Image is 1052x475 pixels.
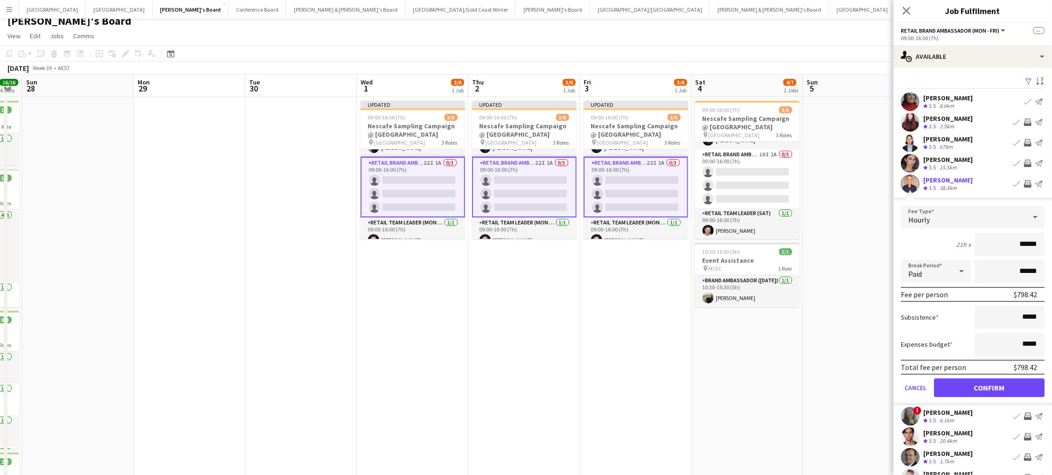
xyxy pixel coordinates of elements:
[1014,363,1037,372] div: $798.42
[50,32,64,40] span: Jobs
[7,14,132,28] h1: [PERSON_NAME]'s Board
[695,149,800,208] app-card-role: RETAIL Brand Ambassador ([DATE])10I1A0/309:00-16:00 (7h)
[584,101,688,239] app-job-card: Updated09:00-16:00 (7h)3/6Nescafe Sampling Campaign @ [GEOGRAPHIC_DATA] [GEOGRAPHIC_DATA]3 RolesR...
[665,139,681,146] span: 3 Roles
[709,265,722,272] span: MCEC
[472,101,577,108] div: Updated
[471,83,484,94] span: 2
[923,176,973,184] div: [PERSON_NAME]
[597,139,648,146] span: [GEOGRAPHIC_DATA]
[929,102,936,109] span: 3.5
[25,83,37,94] span: 28
[553,139,569,146] span: 3 Roles
[46,30,68,42] a: Jobs
[695,114,800,131] h3: Nescafe Sampling Campaign @ [GEOGRAPHIC_DATA]
[938,123,956,131] div: 2.5km
[584,217,688,249] app-card-role: RETAIL Team Leader (Mon - Fri)1/109:00-16:00 (7h)[PERSON_NAME]
[784,87,798,94] div: 2 Jobs
[86,0,153,19] button: [GEOGRAPHIC_DATA]
[779,248,792,255] span: 1/1
[668,114,681,121] span: 3/6
[590,0,710,19] button: [GEOGRAPHIC_DATA]/[GEOGRAPHIC_DATA]
[695,275,800,307] app-card-role: Brand Ambassador ([DATE])1/110:30-15:30 (5h)[PERSON_NAME]
[472,157,577,217] app-card-role: RETAIL Brand Ambassador (Mon - Fri)22I1A0/309:00-16:00 (7h)
[901,313,939,321] label: Subsistence
[30,32,41,40] span: Edit
[675,87,687,94] div: 1 Job
[374,139,425,146] span: [GEOGRAPHIC_DATA]
[472,122,577,139] h3: Nescafe Sampling Campaign @ [GEOGRAPHIC_DATA]
[908,269,922,279] span: Paid
[929,143,936,150] span: 3.5
[710,0,829,19] button: [PERSON_NAME] & [PERSON_NAME]'s Board
[584,157,688,217] app-card-role: RETAIL Brand Ambassador (Mon - Fri)23I1A0/309:00-16:00 (7h)
[451,79,464,86] span: 3/6
[695,208,800,240] app-card-role: RETAIL Team Leader (Sat)1/109:00-16:00 (7h)[PERSON_NAME]
[556,114,569,121] span: 3/6
[779,265,792,272] span: 1 Role
[938,437,959,445] div: 20.4km
[938,164,959,172] div: 15.5km
[783,79,796,86] span: 4/7
[584,78,591,86] span: Fri
[26,30,44,42] a: Edit
[929,417,936,424] span: 3.5
[703,106,740,113] span: 09:00-16:00 (7h)
[703,248,740,255] span: 10:30-15:30 (5h)
[923,94,973,102] div: [PERSON_NAME]
[563,87,575,94] div: 1 Job
[486,139,537,146] span: [GEOGRAPHIC_DATA]
[901,378,930,397] button: Cancel
[516,0,590,19] button: [PERSON_NAME]'s Board
[1033,27,1045,34] span: --
[807,78,818,86] span: Sun
[405,0,516,19] button: [GEOGRAPHIC_DATA]/Gold Coast Winter
[938,102,956,110] div: 8.6km
[361,101,465,108] div: Updated
[829,0,896,19] button: [GEOGRAPHIC_DATA]
[480,114,517,121] span: 09:00-16:00 (7h)
[779,106,792,113] span: 3/6
[584,101,688,108] div: Updated
[709,132,760,139] span: [GEOGRAPHIC_DATA]
[923,449,973,458] div: [PERSON_NAME]
[908,215,930,224] span: Hourly
[901,363,966,372] div: Total fee per person
[4,30,24,42] a: View
[136,83,150,94] span: 29
[901,290,948,299] div: Fee per person
[929,164,936,171] span: 3.5
[582,83,591,94] span: 3
[153,0,229,19] button: [PERSON_NAME]'s Board
[472,78,484,86] span: Thu
[695,78,705,86] span: Sat
[934,378,1045,397] button: Confirm
[26,78,37,86] span: Sun
[956,240,971,249] div: 21h x
[359,83,373,94] span: 1
[361,101,465,239] div: Updated09:00-16:00 (7h)3/6Nescafe Sampling Campaign @ [GEOGRAPHIC_DATA] [GEOGRAPHIC_DATA]3 RolesR...
[1014,290,1037,299] div: $798.42
[19,0,86,19] button: [GEOGRAPHIC_DATA]
[893,5,1052,17] h3: Job Fulfilment
[923,155,973,164] div: [PERSON_NAME]
[361,78,373,86] span: Wed
[913,406,921,415] span: !
[929,184,936,191] span: 3.5
[361,217,465,249] app-card-role: RETAIL Team Leader (Mon - Fri)1/109:00-16:00 (7h)[PERSON_NAME]
[694,83,705,94] span: 4
[472,101,577,239] div: Updated09:00-16:00 (7h)3/6Nescafe Sampling Campaign @ [GEOGRAPHIC_DATA] [GEOGRAPHIC_DATA]3 RolesR...
[229,0,286,19] button: Conference Board
[591,114,629,121] span: 09:00-16:00 (7h)
[695,243,800,307] app-job-card: 10:30-15:30 (5h)1/1Event Assistance MCEC1 RoleBrand Ambassador ([DATE])1/110:30-15:30 (5h)[PERSON...
[695,101,800,239] app-job-card: 09:00-16:00 (7h)3/6Nescafe Sampling Campaign @ [GEOGRAPHIC_DATA] [GEOGRAPHIC_DATA]3 RolesRETAIL B...
[901,340,953,349] label: Expenses budget
[368,114,406,121] span: 09:00-16:00 (7h)
[695,256,800,265] h3: Event Assistance
[138,78,150,86] span: Mon
[563,79,576,86] span: 3/6
[445,114,458,121] span: 3/6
